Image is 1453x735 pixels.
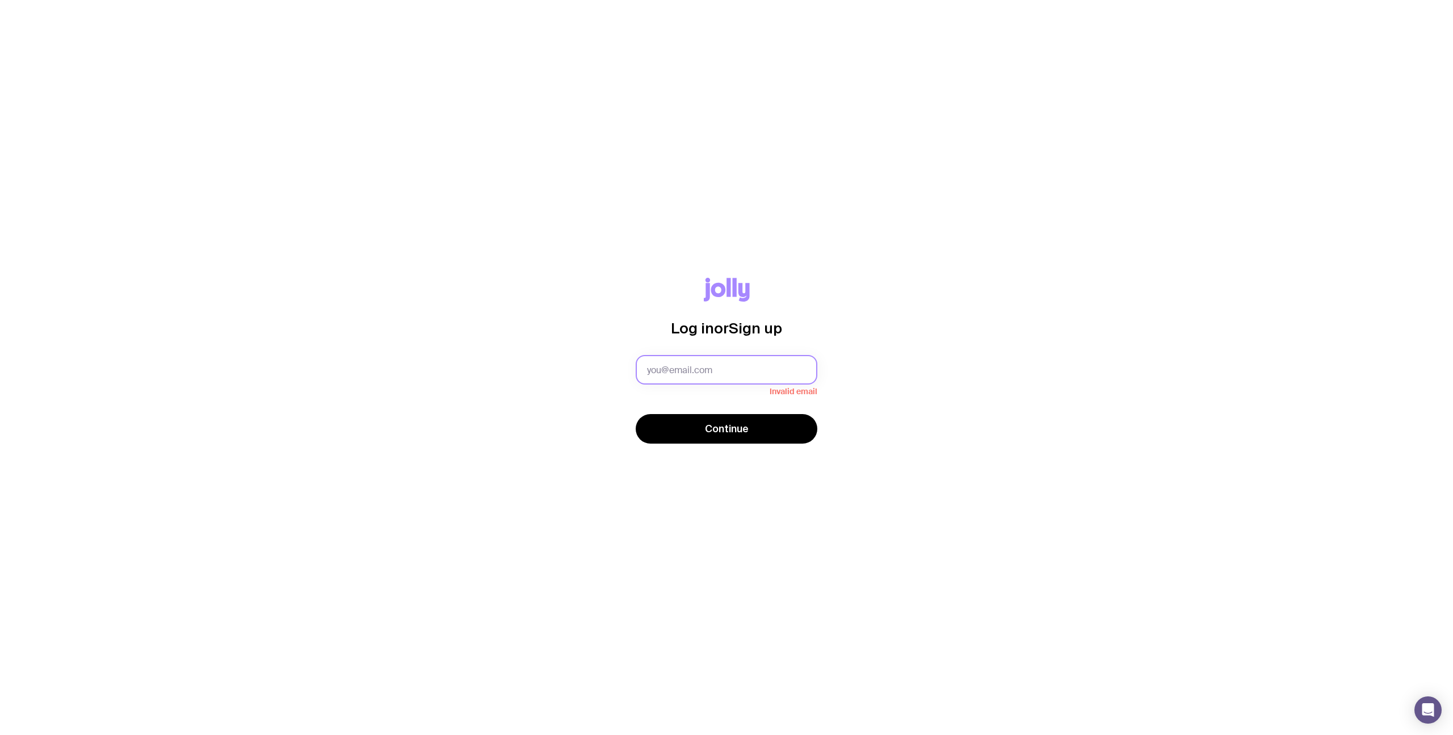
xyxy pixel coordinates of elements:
[729,320,782,336] span: Sign up
[636,355,817,385] input: you@email.com
[705,422,749,436] span: Continue
[714,320,729,336] span: or
[636,385,817,396] span: Invalid email
[1414,696,1442,724] div: Open Intercom Messenger
[636,414,817,444] button: Continue
[671,320,714,336] span: Log in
